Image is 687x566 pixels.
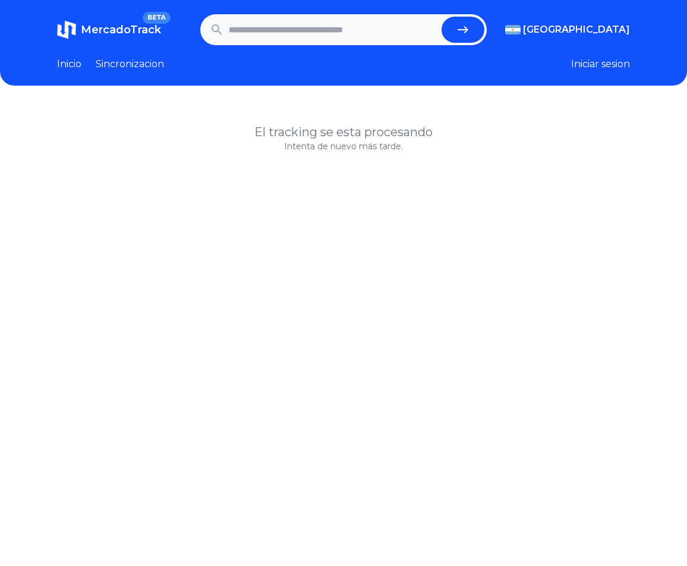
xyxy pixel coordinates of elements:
[57,57,81,71] a: Inicio
[505,25,521,34] img: Argentina
[57,20,161,39] a: MercadoTrackBETA
[143,12,171,24] span: BETA
[81,23,161,36] span: MercadoTrack
[505,23,630,37] button: [GEOGRAPHIC_DATA]
[57,124,630,140] h1: El tracking se esta procesando
[57,20,76,39] img: MercadoTrack
[96,57,164,71] a: Sincronizacion
[57,140,630,152] p: Intenta de nuevo más tarde.
[523,23,630,37] span: [GEOGRAPHIC_DATA]
[571,57,630,71] button: Iniciar sesion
